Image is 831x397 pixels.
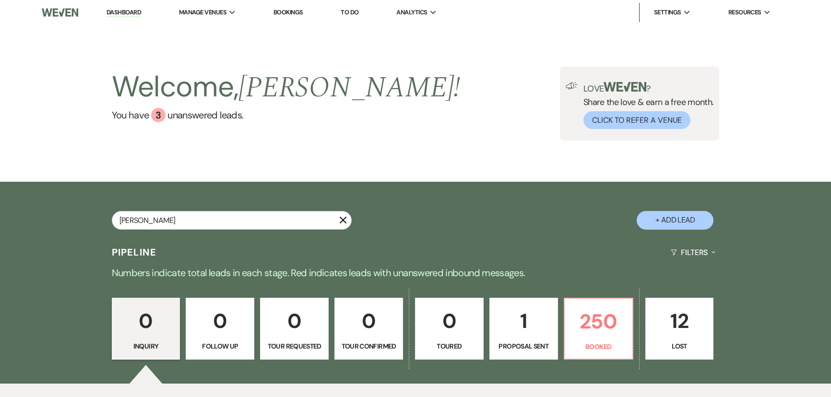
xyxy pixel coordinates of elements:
[266,305,322,337] p: 0
[578,82,714,129] div: Share the love & earn a free month.
[112,298,180,360] a: 0Inquiry
[341,8,358,16] a: To Do
[112,108,461,122] a: You have 3 unanswered leads.
[266,341,322,351] p: Tour Requested
[652,305,708,337] p: 12
[570,305,627,338] p: 250
[192,341,248,351] p: Follow Up
[583,111,690,129] button: Click to Refer a Venue
[334,298,403,360] a: 0Tour Confirmed
[489,298,558,360] a: 1Proposal Sent
[654,8,681,17] span: Settings
[604,82,646,92] img: weven-logo-green.svg
[151,108,166,122] div: 3
[566,82,578,90] img: loud-speaker-illustration.svg
[667,240,719,265] button: Filters
[70,265,761,280] p: Numbers indicate total leads in each stage. Red indicates leads with unanswered inbound messages.
[42,2,78,23] img: Weven Logo
[637,211,713,230] button: + Add Lead
[421,341,477,351] p: Toured
[496,305,552,337] p: 1
[496,341,552,351] p: Proposal Sent
[570,341,627,352] p: Booked
[260,298,329,360] a: 0Tour Requested
[107,8,141,17] a: Dashboard
[112,211,352,230] input: Search by name, event date, email address or phone number
[415,298,484,360] a: 0Toured
[238,66,460,110] span: [PERSON_NAME] !
[192,305,248,337] p: 0
[583,82,714,93] p: Love ?
[396,8,427,17] span: Analytics
[421,305,477,337] p: 0
[112,245,157,259] h3: Pipeline
[341,305,397,337] p: 0
[179,8,226,17] span: Manage Venues
[273,8,303,16] a: Bookings
[118,305,174,337] p: 0
[652,341,708,351] p: Lost
[645,298,714,360] a: 12Lost
[186,298,254,360] a: 0Follow Up
[728,8,761,17] span: Resources
[112,67,461,108] h2: Welcome,
[118,341,174,351] p: Inquiry
[341,341,397,351] p: Tour Confirmed
[564,298,633,360] a: 250Booked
